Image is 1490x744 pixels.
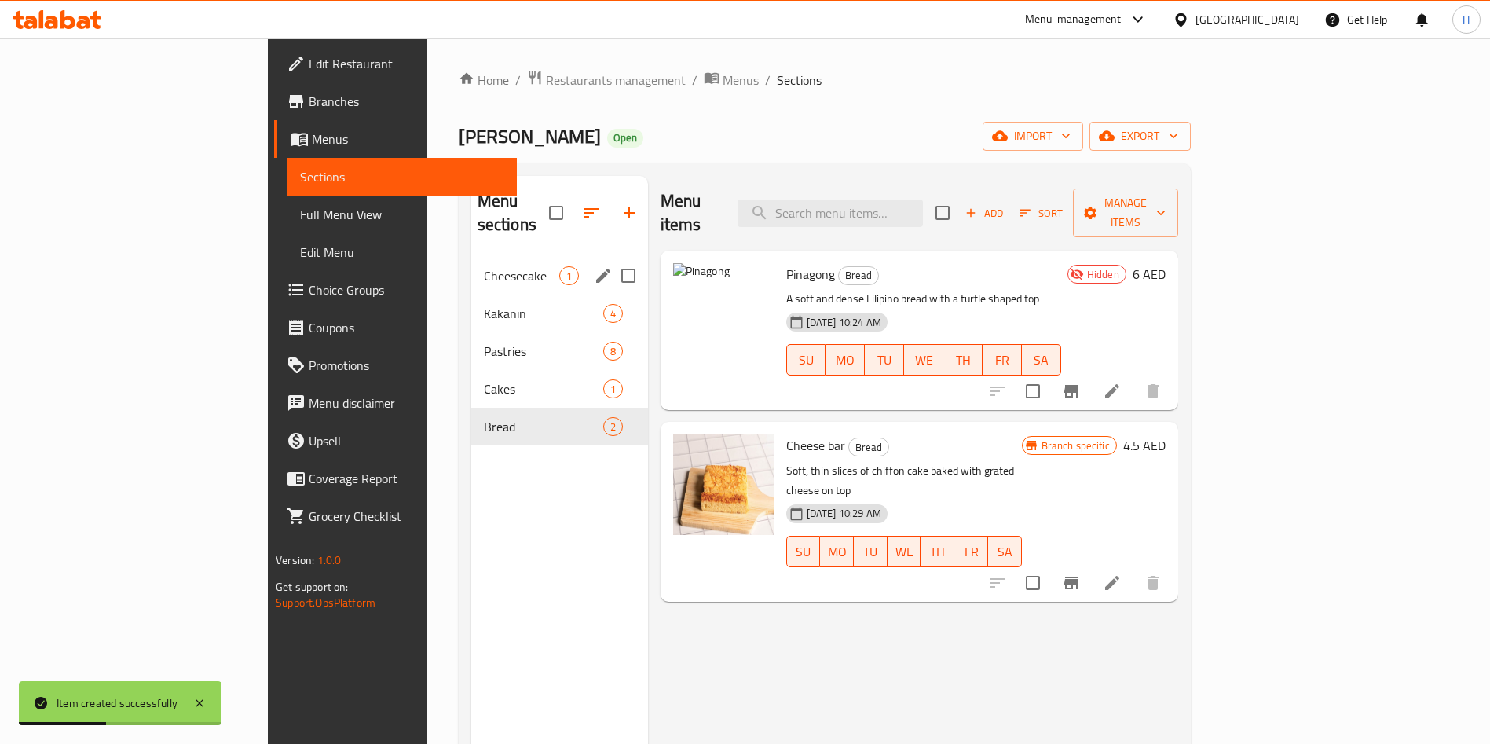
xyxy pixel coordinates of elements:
[1085,193,1166,233] span: Manage items
[849,438,888,456] span: Bread
[800,506,888,521] span: [DATE] 10:29 AM
[926,196,959,229] span: Select section
[1134,372,1172,410] button: delete
[786,434,845,457] span: Cheese bar
[860,541,881,563] span: TU
[471,332,648,370] div: Pastries8
[871,349,898,372] span: TU
[994,541,1016,563] span: SA
[854,536,888,567] button: TU
[800,315,888,330] span: [DATE] 10:24 AM
[988,536,1022,567] button: SA
[826,344,865,376] button: MO
[309,54,504,73] span: Edit Restaurant
[765,71,771,90] li: /
[1016,566,1049,599] span: Select to update
[317,550,342,570] span: 1.0.0
[300,243,504,262] span: Edit Menu
[1035,438,1116,453] span: Branch specific
[287,158,517,196] a: Sections
[484,417,603,436] span: Bread
[484,304,603,323] span: Kakanin
[603,379,623,398] div: items
[607,131,643,145] span: Open
[471,295,648,332] div: Kakanin4
[471,370,648,408] div: Cakes1
[591,264,615,288] button: edit
[484,379,603,398] span: Cakes
[704,70,759,90] a: Menus
[274,346,517,384] a: Promotions
[692,71,697,90] li: /
[832,349,858,372] span: MO
[786,289,1061,309] p: A soft and dense Filipino bread with a turtle shaped top
[1022,344,1061,376] button: SA
[820,536,854,567] button: MO
[927,541,948,563] span: TH
[274,497,517,535] a: Grocery Checklist
[1089,122,1191,151] button: export
[540,196,573,229] span: Select all sections
[560,269,578,284] span: 1
[1020,204,1063,222] span: Sort
[309,356,504,375] span: Promotions
[274,45,517,82] a: Edit Restaurant
[309,92,504,111] span: Branches
[1053,372,1090,410] button: Branch-specific-item
[287,196,517,233] a: Full Menu View
[604,344,622,359] span: 8
[1102,126,1178,146] span: export
[963,204,1005,222] span: Add
[603,417,623,436] div: items
[673,434,774,535] img: Cheese bar
[604,420,622,434] span: 2
[1123,434,1166,456] h6: 4.5 AED
[471,251,648,452] nav: Menu sections
[865,344,904,376] button: TU
[607,129,643,148] div: Open
[989,349,1016,372] span: FR
[904,344,943,376] button: WE
[274,422,517,460] a: Upsell
[1053,564,1090,602] button: Branch-specific-item
[1195,11,1299,28] div: [GEOGRAPHIC_DATA]
[459,70,1191,90] nav: breadcrumb
[1103,574,1122,592] a: Edit menu item
[777,71,822,90] span: Sections
[610,194,648,232] button: Add section
[309,394,504,412] span: Menu disclaimer
[603,304,623,323] div: items
[943,344,983,376] button: TH
[276,577,348,597] span: Get support on:
[786,262,835,286] span: Pinagong
[786,536,821,567] button: SU
[300,167,504,186] span: Sections
[673,263,774,364] img: Pinagong
[1016,201,1067,225] button: Sort
[848,438,889,456] div: Bread
[1103,382,1122,401] a: Edit menu item
[786,344,826,376] button: SU
[527,70,686,90] a: Restaurants management
[274,271,517,309] a: Choice Groups
[950,349,976,372] span: TH
[910,349,937,372] span: WE
[274,82,517,120] a: Branches
[573,194,610,232] span: Sort sections
[604,306,622,321] span: 4
[826,541,848,563] span: MO
[1134,564,1172,602] button: delete
[1028,349,1055,372] span: SA
[484,342,603,361] span: Pastries
[57,695,178,712] div: Item created successfully
[604,382,622,397] span: 1
[471,408,648,445] div: Bread2
[484,266,559,285] span: Cheesecake
[1133,263,1166,285] h6: 6 AED
[959,201,1009,225] span: Add item
[983,344,1022,376] button: FR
